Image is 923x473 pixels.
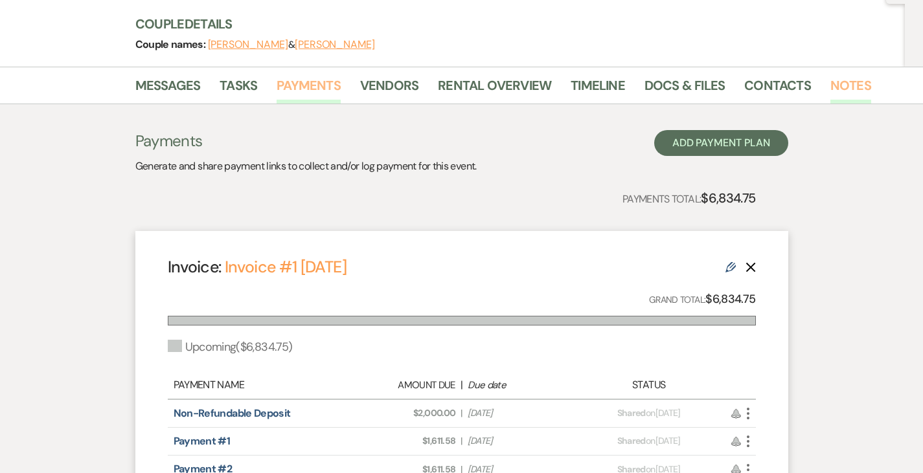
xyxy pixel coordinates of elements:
[617,407,646,419] span: Shared
[744,75,811,104] a: Contacts
[295,39,375,50] button: [PERSON_NAME]
[461,406,462,420] span: |
[353,378,455,393] div: Amount Due
[576,377,720,393] div: Status
[576,406,720,420] div: on [DATE]
[468,434,570,448] span: [DATE]
[438,75,551,104] a: Rental Overview
[168,256,347,278] h4: Invoice:
[571,75,625,104] a: Timeline
[360,75,418,104] a: Vendors
[174,377,347,393] div: Payment Name
[225,256,347,278] a: Invoice #1 [DATE]
[622,188,756,208] p: Payments Total:
[174,406,291,420] a: Non-Refundable Deposit
[135,75,201,104] a: Messages
[649,290,756,309] p: Grand Total:
[208,38,375,51] span: &
[830,75,871,104] a: Notes
[174,434,231,448] a: Payment #1
[461,434,462,448] span: |
[701,190,755,206] strong: $6,834.75
[654,130,788,156] button: Add Payment Plan
[135,15,861,33] h3: Couple Details
[135,38,208,51] span: Couple names:
[135,130,477,152] h3: Payments
[135,158,477,175] p: Generate and share payment links to collect and/or log payment for this event.
[347,377,577,393] div: |
[644,75,725,104] a: Docs & Files
[353,434,455,448] span: $1,611.58
[168,338,293,356] div: Upcoming ( $6,834.75 )
[705,291,755,307] strong: $6,834.75
[576,434,720,448] div: on [DATE]
[353,406,455,420] span: $2,000.00
[220,75,257,104] a: Tasks
[468,378,570,393] div: Due date
[617,435,646,446] span: Shared
[277,75,341,104] a: Payments
[208,39,288,50] button: [PERSON_NAME]
[468,406,570,420] span: [DATE]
